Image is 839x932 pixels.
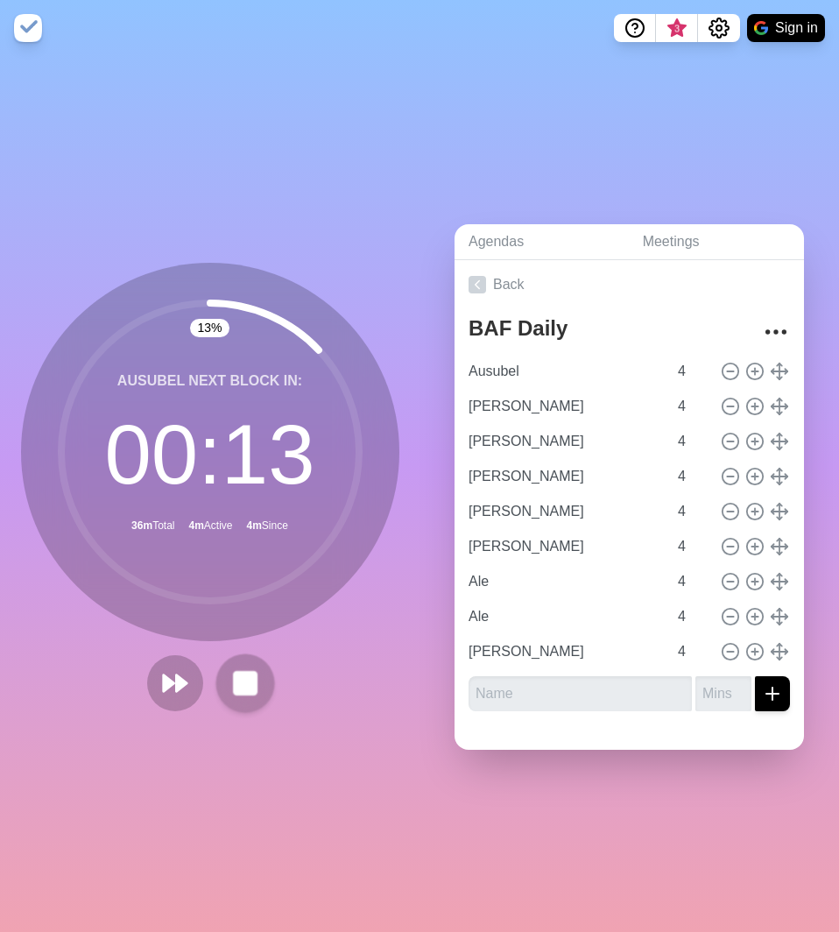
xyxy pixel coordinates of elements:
input: Mins [671,424,713,459]
button: Help [614,14,656,42]
button: Settings [698,14,740,42]
input: Name [462,389,667,424]
button: What’s new [656,14,698,42]
button: Sign in [747,14,825,42]
input: Mins [671,494,713,529]
input: Name [462,494,667,529]
input: Name [462,599,667,634]
input: Mins [695,676,751,711]
button: More [758,314,793,349]
input: Name [462,634,667,669]
input: Mins [671,459,713,494]
input: Mins [671,354,713,389]
img: google logo [754,21,768,35]
input: Name [462,354,667,389]
img: timeblocks logo [14,14,42,42]
a: Agendas [455,224,629,260]
a: Back [455,260,804,309]
span: 3 [670,22,684,36]
a: Meetings [629,224,804,260]
input: Name [462,564,667,599]
input: Name [462,529,667,564]
input: Mins [671,389,713,424]
input: Mins [671,634,713,669]
input: Mins [671,529,713,564]
input: Name [462,424,667,459]
input: Mins [671,599,713,634]
input: Name [469,676,692,711]
input: Name [462,459,667,494]
input: Mins [671,564,713,599]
